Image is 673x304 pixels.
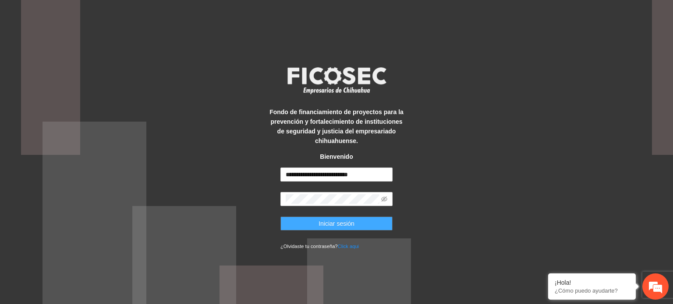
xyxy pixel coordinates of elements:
p: ¿Cómo puedo ayudarte? [555,287,629,294]
strong: Bienvenido [320,153,353,160]
button: Iniciar sesión [280,217,393,231]
div: ¡Hola! [555,279,629,286]
strong: Fondo de financiamiento de proyectos para la prevención y fortalecimiento de instituciones de seg... [269,108,404,144]
img: logo [282,64,391,97]
a: Click aqui [338,244,359,249]
span: eye-invisible [381,196,387,202]
small: ¿Olvidaste tu contraseña? [280,244,359,249]
span: Iniciar sesión [319,219,354,228]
